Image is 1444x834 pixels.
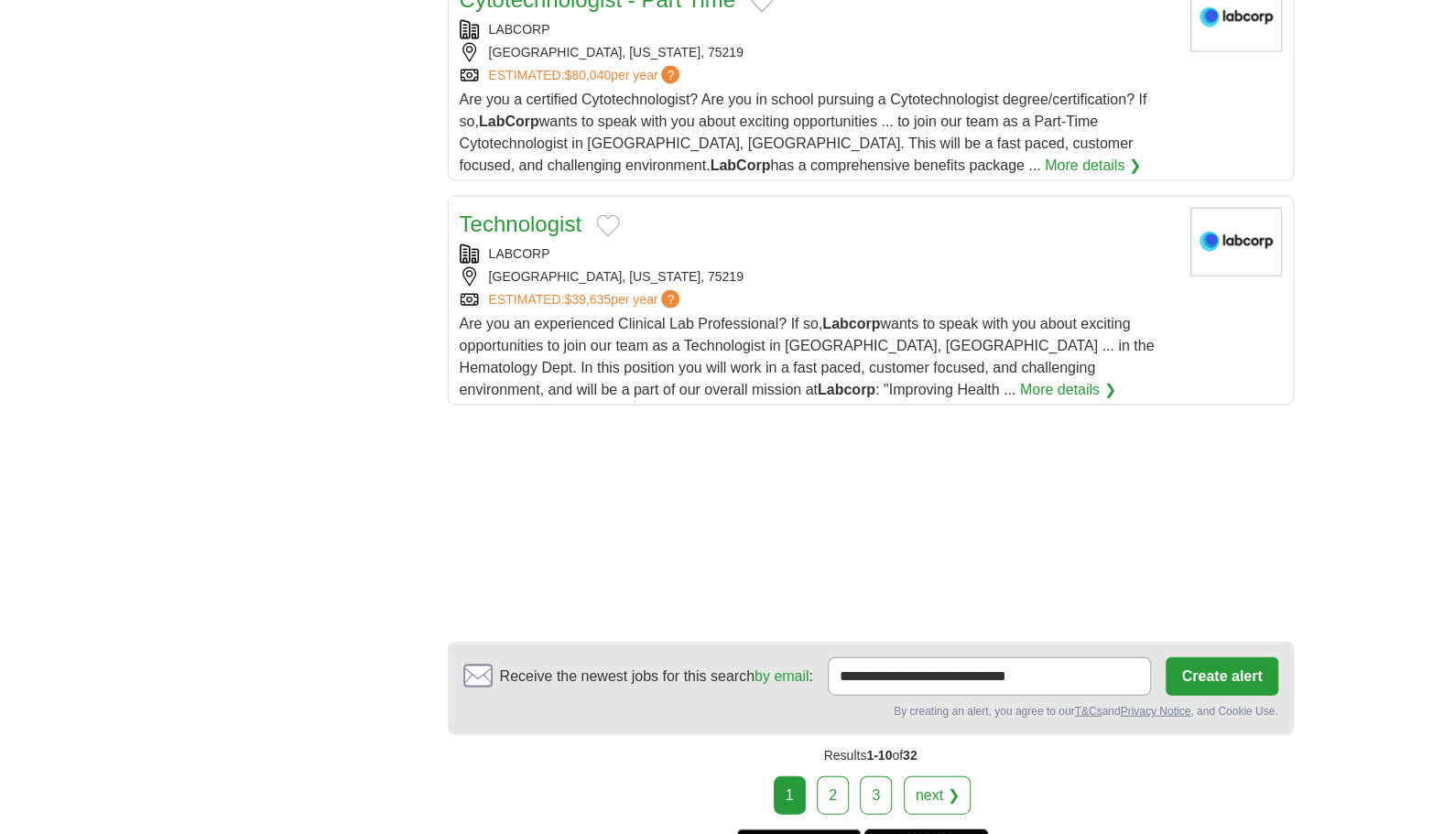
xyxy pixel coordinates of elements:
strong: Labcorp [818,382,875,397]
span: $39,635 [564,292,611,307]
a: by email [755,668,809,684]
span: 1-10 [866,748,892,763]
a: LABCORP [489,246,550,261]
div: [GEOGRAPHIC_DATA], [US_STATE], 75219 [460,43,1176,62]
span: Are you an experienced Clinical Lab Professional? If so, wants to speak with you about exciting o... [460,316,1155,397]
strong: Labcorp [822,316,880,331]
a: ESTIMATED:$80,040per year? [489,66,684,85]
a: 2 [817,776,849,815]
a: next ❯ [904,776,972,815]
a: Technologist [460,211,581,236]
a: 3 [860,776,892,815]
a: T&Cs [1074,705,1102,718]
a: More details ❯ [1045,155,1141,177]
a: Privacy Notice [1120,705,1190,718]
button: Create alert [1166,657,1277,696]
span: Receive the newest jobs for this search : [500,666,813,688]
div: Results of [448,735,1294,776]
span: 32 [903,748,917,763]
span: $80,040 [564,68,611,82]
button: Add to favorite jobs [596,215,620,237]
iframe: Ads by Google [448,420,1294,627]
div: By creating an alert, you agree to our and , and Cookie Use. [463,703,1278,720]
a: More details ❯ [1020,379,1116,401]
strong: LabCorp [710,157,770,173]
a: ESTIMATED:$39,635per year? [489,290,684,309]
span: Are you a certified Cytotechnologist? Are you in school pursuing a Cytotechnologist degree/certif... [460,92,1147,173]
img: LabCorp logo [1190,208,1282,276]
span: ? [661,290,679,309]
a: LABCORP [489,22,550,37]
div: 1 [774,776,806,815]
strong: LabCorp [479,114,539,129]
div: [GEOGRAPHIC_DATA], [US_STATE], 75219 [460,267,1176,287]
span: ? [661,66,679,84]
